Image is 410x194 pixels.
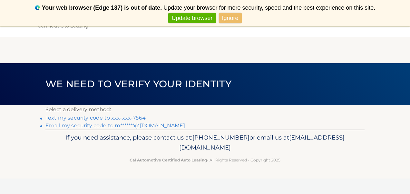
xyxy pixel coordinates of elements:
[45,115,146,121] a: Text my security code to xxx-xxx-7564
[45,78,231,90] span: We need to verify your identity
[50,157,360,163] p: - All Rights Reserved - Copyright 2025
[45,122,185,129] a: Email my security code to m*******@[DOMAIN_NAME]
[130,158,207,162] strong: Cal Automotive Certified Auto Leasing
[219,13,242,24] a: Ignore
[163,5,375,11] span: Update your browser for more security, speed and the best experience on this site.
[192,134,249,141] span: [PHONE_NUMBER]
[50,132,360,153] p: If you need assistance, please contact us at: or email us at
[168,13,216,24] a: Update browser
[42,5,162,11] b: Your web browser (Edge 137) is out of date.
[45,105,365,114] p: Select a delivery method:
